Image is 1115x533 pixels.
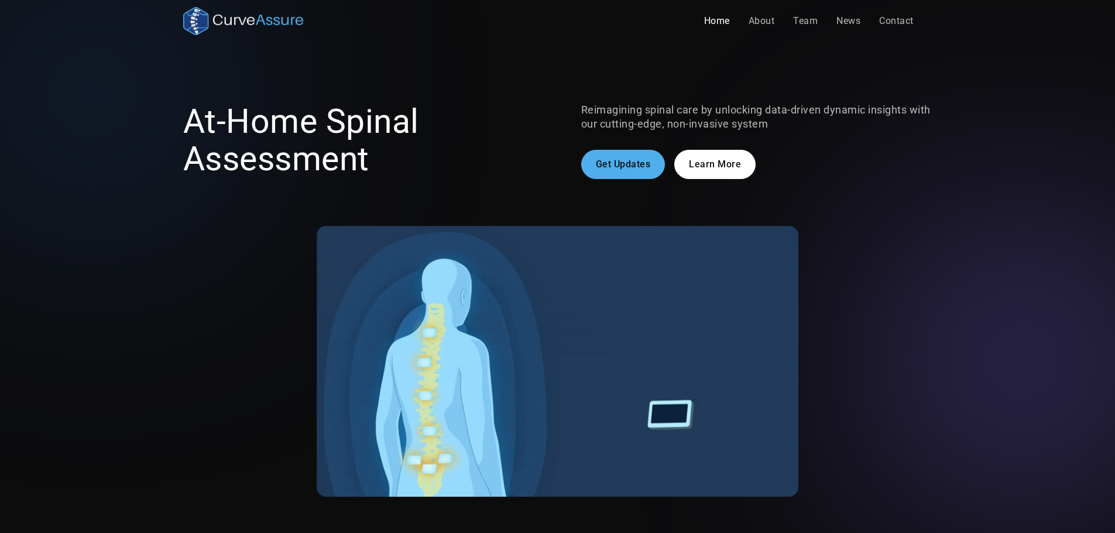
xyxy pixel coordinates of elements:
a: Team [784,9,827,33]
a: News [827,9,870,33]
img: A gif showing the CurveAssure system at work. A patient is wearing the non-invasive sensors and t... [317,226,798,497]
a: Get Updates [581,150,665,179]
p: Reimagining spinal care by unlocking data-driven dynamic insights with our cutting-edge, non-inva... [581,103,932,131]
a: Learn More [674,150,756,179]
h1: At-Home Spinal Assessment [183,103,534,178]
a: home [183,7,304,35]
a: Home [695,9,739,33]
a: Contact [870,9,923,33]
a: About [739,9,784,33]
